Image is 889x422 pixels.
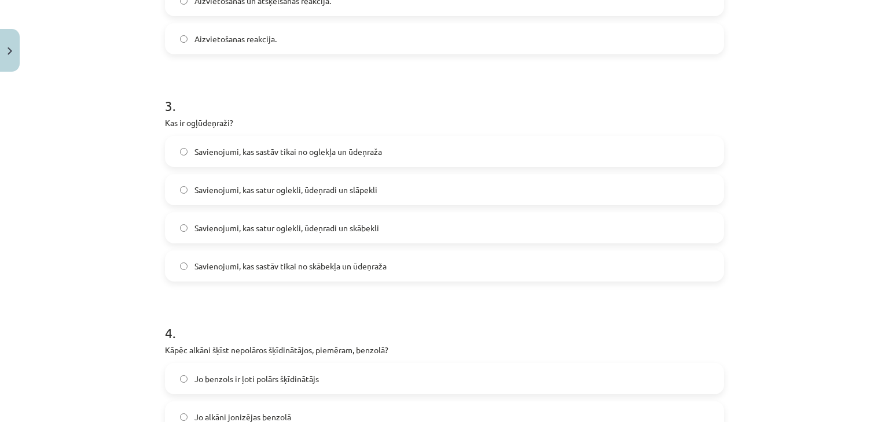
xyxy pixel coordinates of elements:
[194,33,277,45] span: Aizvietošanas reakcija.
[180,35,188,43] input: Aizvietošanas reakcija.
[180,262,188,270] input: Savienojumi, kas sastāv tikai no skābekļa un ūdeņraža
[194,184,377,196] span: Savienojumi, kas satur oglekli, ūdeņradi un slāpekli
[180,224,188,232] input: Savienojumi, kas satur oglekli, ūdeņradi un skābekli
[180,186,188,194] input: Savienojumi, kas satur oglekli, ūdeņradi un slāpekli
[165,305,724,340] h1: 4 .
[194,260,387,272] span: Savienojumi, kas sastāv tikai no skābekļa un ūdeņraža
[165,117,724,129] p: Kas ir ogļūdeņraži?
[165,77,724,113] h1: 3 .
[180,148,188,156] input: Savienojumi, kas sastāv tikai no oglekļa un ūdeņraža
[180,375,188,383] input: Jo benzols ir ļoti polārs šķīdinātājs
[194,373,319,385] span: Jo benzols ir ļoti polārs šķīdinātājs
[165,344,724,356] p: Kāpēc alkāni šķīst nepolāros šķīdinātājos, piemēram, benzolā?
[194,222,379,234] span: Savienojumi, kas satur oglekli, ūdeņradi un skābekli
[180,413,188,421] input: Jo alkāni jonizējas benzolā
[194,146,382,158] span: Savienojumi, kas sastāv tikai no oglekļa un ūdeņraža
[8,47,12,55] img: icon-close-lesson-0947bae3869378f0d4975bcd49f059093ad1ed9edebbc8119c70593378902aed.svg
